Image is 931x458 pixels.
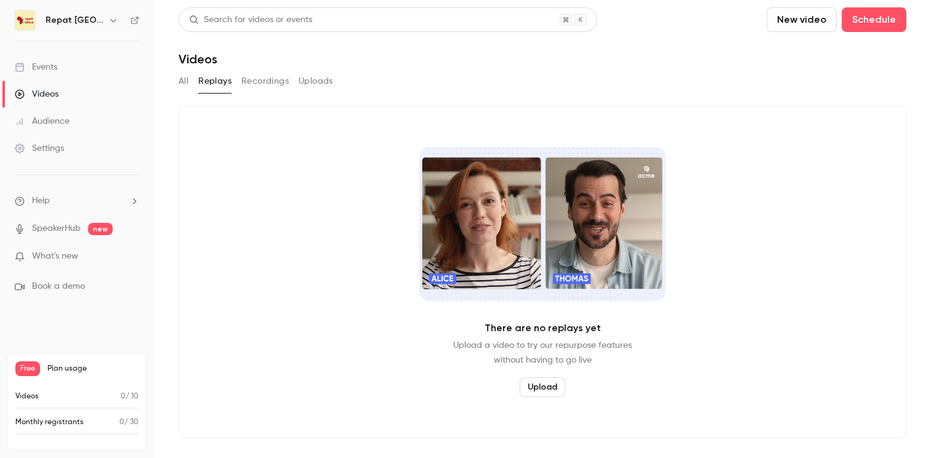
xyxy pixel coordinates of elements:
span: Free [15,361,40,376]
button: Schedule [842,7,906,32]
p: Upload a video to try our repurpose features without having to go live [453,338,632,368]
li: help-dropdown-opener [15,195,139,207]
span: What's new [32,250,78,263]
button: Recordings [241,71,289,91]
section: Videos [179,7,906,451]
span: Book a demo [32,280,85,293]
button: New video [767,7,837,32]
img: Repat Africa [15,10,35,30]
span: 0 [121,393,126,400]
span: 0 [119,419,124,426]
span: Plan usage [47,364,139,374]
p: There are no replays yet [485,321,601,335]
span: new [88,223,113,235]
span: Help [32,195,50,207]
a: SpeakerHub [32,222,81,235]
div: Events [15,61,57,73]
p: Videos [15,391,39,402]
p: / 30 [119,417,139,428]
button: Replays [198,71,232,91]
div: Settings [15,142,64,155]
div: Audience [15,115,70,127]
h1: Videos [179,52,217,66]
div: Search for videos or events [189,14,312,26]
p: Monthly registrants [15,417,84,428]
h6: Repat [GEOGRAPHIC_DATA] [46,14,103,26]
p: / 10 [121,391,139,402]
button: Upload [520,377,565,397]
div: Videos [15,88,58,100]
button: Uploads [299,71,333,91]
button: All [179,71,188,91]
